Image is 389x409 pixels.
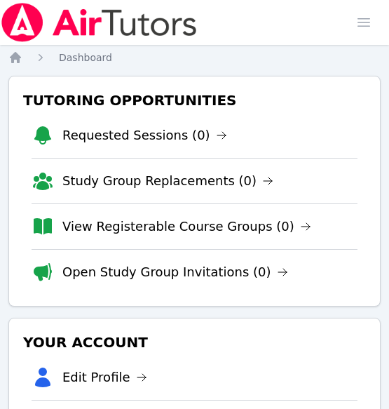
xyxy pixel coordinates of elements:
[8,51,381,65] nav: Breadcrumb
[59,51,112,65] a: Dashboard
[20,88,369,113] h3: Tutoring Opportunities
[62,171,273,191] a: Study Group Replacements (0)
[20,330,369,355] h3: Your Account
[62,217,311,236] a: View Registerable Course Groups (0)
[62,126,227,145] a: Requested Sessions (0)
[59,52,112,63] span: Dashboard
[62,262,288,282] a: Open Study Group Invitations (0)
[62,368,147,387] a: Edit Profile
